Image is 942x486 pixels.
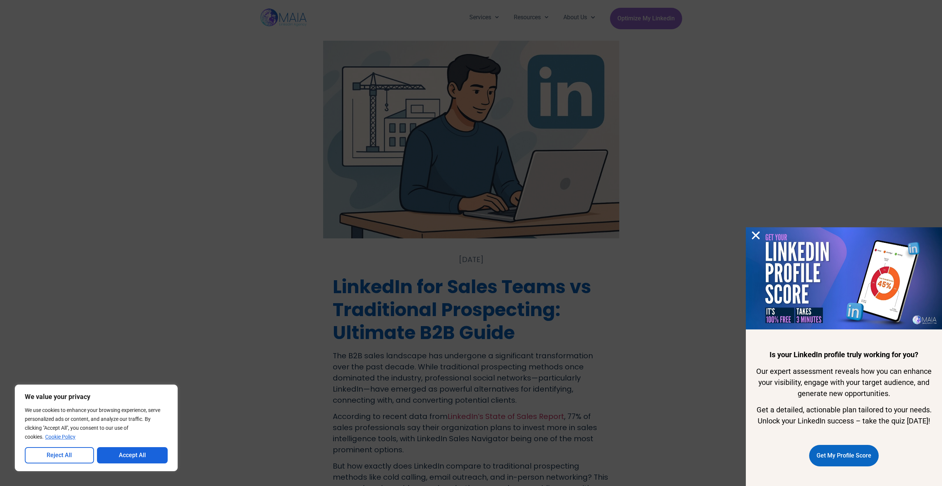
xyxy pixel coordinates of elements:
span: Unlock your LinkedIn success – take the quiz [DATE]! [758,416,930,425]
span: Get My Profile Score [817,449,871,463]
p: We use cookies to enhance your browsing experience, serve personalized ads or content, and analyz... [25,406,168,441]
b: Is your LinkedIn profile truly working for you? [770,350,918,359]
p: Our expert assessment reveals how you can enhance your visibility, engage with your target audien... [756,366,932,399]
p: Get a detailed, actionable plan tailored to your needs. [756,404,932,426]
a: Close [750,230,761,241]
div: We value your privacy [15,385,178,471]
a: Cookie Policy [45,433,76,440]
p: We value your privacy [25,392,168,401]
a: Get My Profile Score [809,445,879,466]
button: Accept All [97,447,168,463]
button: Reject All [25,447,94,463]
